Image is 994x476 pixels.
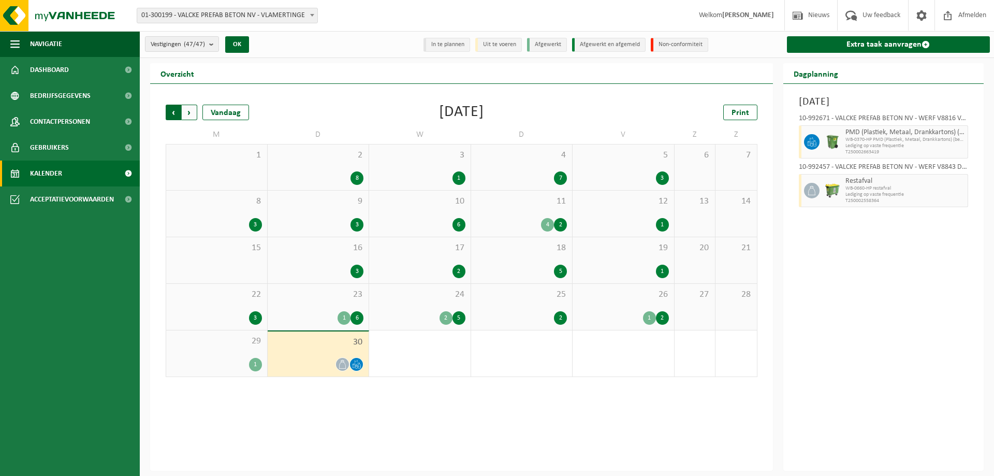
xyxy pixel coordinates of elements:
[783,63,849,83] h2: Dagplanning
[452,218,465,232] div: 6
[151,37,205,52] span: Vestigingen
[476,242,567,254] span: 18
[30,186,114,212] span: Acceptatievoorwaarden
[452,265,465,278] div: 2
[656,218,669,232] div: 1
[171,242,262,254] span: 15
[30,83,91,109] span: Bedrijfsgegevens
[825,134,840,150] img: WB-0370-HPE-GN-50
[656,171,669,185] div: 3
[184,41,205,48] count: (47/47)
[722,11,774,19] strong: [PERSON_NAME]
[845,198,966,204] span: T250002558364
[541,218,554,232] div: 4
[845,185,966,192] span: WB-0660-HP restafval
[578,196,669,207] span: 12
[374,242,465,254] span: 17
[554,311,567,325] div: 2
[554,171,567,185] div: 7
[171,150,262,161] span: 1
[452,171,465,185] div: 1
[476,150,567,161] span: 4
[680,242,710,254] span: 20
[799,115,969,125] div: 10-992671 - VALCKE PREFAB BETON NV - WERF V8816 VANDAMME - FRASNES-LEZ-GOSSELIES
[554,265,567,278] div: 5
[475,38,522,52] li: Uit te voeren
[350,171,363,185] div: 8
[680,150,710,161] span: 6
[30,109,90,135] span: Contactpersonen
[578,150,669,161] span: 5
[374,150,465,161] span: 3
[723,105,757,120] a: Print
[680,289,710,300] span: 27
[845,149,966,155] span: T250002663419
[137,8,317,23] span: 01-300199 - VALCKE PREFAB BETON NV - VLAMERTINGE
[440,311,452,325] div: 2
[30,161,62,186] span: Kalender
[202,105,249,120] div: Vandaag
[249,358,262,371] div: 1
[338,311,350,325] div: 1
[350,311,363,325] div: 6
[845,177,966,185] span: Restafval
[30,31,62,57] span: Navigatie
[171,289,262,300] span: 22
[656,265,669,278] div: 1
[721,150,751,161] span: 7
[150,63,204,83] h2: Overzicht
[578,242,669,254] span: 19
[825,183,840,198] img: WB-0660-HPE-GN-50
[799,164,969,174] div: 10-992457 - VALCKE PREFAB BETON NV - WERF V8843 DERBY - NAZARETH
[721,289,751,300] span: 28
[171,336,262,347] span: 29
[643,311,656,325] div: 1
[249,311,262,325] div: 3
[656,311,669,325] div: 2
[452,311,465,325] div: 5
[572,38,646,52] li: Afgewerkt en afgemeld
[845,128,966,137] span: PMD (Plastiek, Metaal, Drankkartons) (bedrijven)
[369,125,471,144] td: W
[166,125,268,144] td: M
[732,109,749,117] span: Print
[651,38,708,52] li: Non-conformiteit
[721,196,751,207] span: 14
[166,105,181,120] span: Vorige
[374,289,465,300] span: 24
[273,196,364,207] span: 9
[273,242,364,254] span: 16
[675,125,716,144] td: Z
[527,38,567,52] li: Afgewerkt
[799,94,969,110] h3: [DATE]
[30,135,69,161] span: Gebruikers
[145,36,219,52] button: Vestigingen(47/47)
[471,125,573,144] td: D
[554,218,567,232] div: 2
[273,289,364,300] span: 23
[350,265,363,278] div: 3
[273,150,364,161] span: 2
[476,289,567,300] span: 25
[787,36,990,53] a: Extra taak aanvragen
[423,38,470,52] li: In te plannen
[439,105,484,120] div: [DATE]
[350,218,363,232] div: 3
[476,196,567,207] span: 11
[573,125,675,144] td: V
[374,196,465,207] span: 10
[171,196,262,207] span: 8
[845,192,966,198] span: Lediging op vaste frequentie
[721,242,751,254] span: 21
[268,125,370,144] td: D
[845,137,966,143] span: WB-0370-HP PMD (Plastiek, Metaal, Drankkartons) (bedrijven)
[182,105,197,120] span: Volgende
[845,143,966,149] span: Lediging op vaste frequentie
[249,218,262,232] div: 3
[273,337,364,348] span: 30
[578,289,669,300] span: 26
[30,57,69,83] span: Dashboard
[680,196,710,207] span: 13
[225,36,249,53] button: OK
